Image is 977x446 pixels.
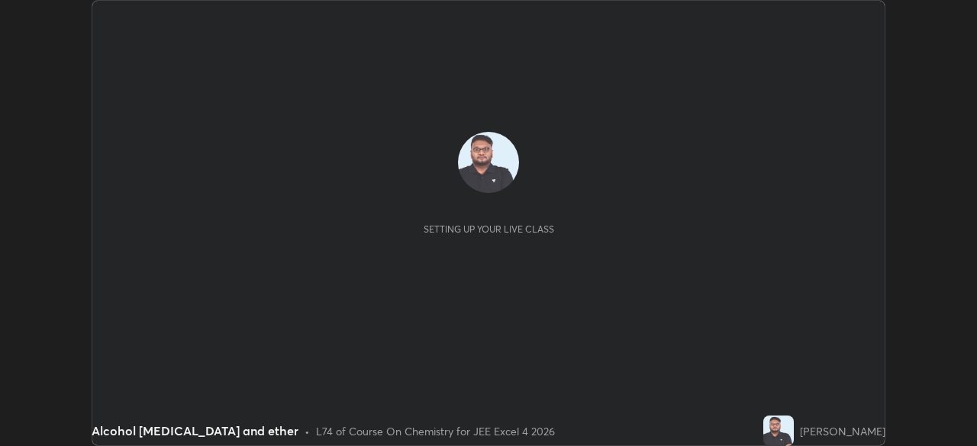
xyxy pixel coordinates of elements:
[800,423,885,439] div: [PERSON_NAME]
[316,423,555,439] div: L74 of Course On Chemistry for JEE Excel 4 2026
[458,132,519,193] img: 482f76725520491caafb691467b04a1d.jpg
[92,422,298,440] div: Alcohol [MEDICAL_DATA] and ether
[305,423,310,439] div: •
[763,416,794,446] img: 482f76725520491caafb691467b04a1d.jpg
[424,223,554,235] div: Setting up your live class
